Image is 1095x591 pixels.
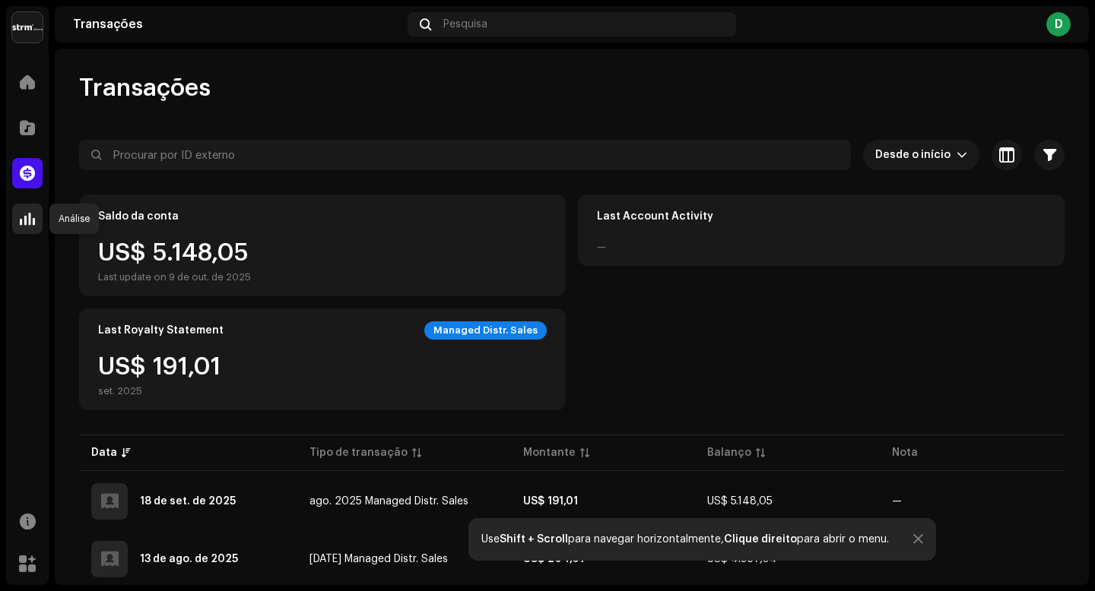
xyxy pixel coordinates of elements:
div: Last update on 9 de out. de 2025 [98,271,251,283]
span: US$ 5.148,05 [707,496,773,507]
div: Balanço [707,445,751,460]
div: Saldo da conta [98,210,179,223]
strong: Shift + Scroll [500,534,568,545]
div: Last Account Activity [597,210,713,223]
div: Last Royalty Statement [98,324,224,337]
span: Desde o início [875,140,957,170]
div: Montante [523,445,576,460]
div: 13 de ago. de 2025 [140,554,238,564]
re-a-table-badge: — [892,496,902,507]
div: Transações [73,18,401,30]
div: D [1046,12,1071,36]
div: Tipo de transação [309,445,408,460]
div: Use para navegar horizontalmente, para abrir o menu. [481,533,889,545]
span: Pesquisa [443,18,487,30]
img: 408b884b-546b-4518-8448-1008f9c76b02 [12,12,43,43]
div: — [597,241,606,253]
strong: US$ 191,01 [523,496,578,507]
div: Managed Distr. Sales [424,321,547,340]
strong: Clique direito [724,534,797,545]
div: set. 2025 [98,385,221,397]
div: 18 de set. de 2025 [140,496,236,507]
div: Data [91,445,117,460]
input: Procurar por ID externo [79,140,851,170]
span: ago. 2025 Managed Distr. Sales [309,496,468,507]
span: jul. 2025 Managed Distr. Sales [309,554,448,564]
span: Transações [79,73,211,103]
div: dropdown trigger [957,140,967,170]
